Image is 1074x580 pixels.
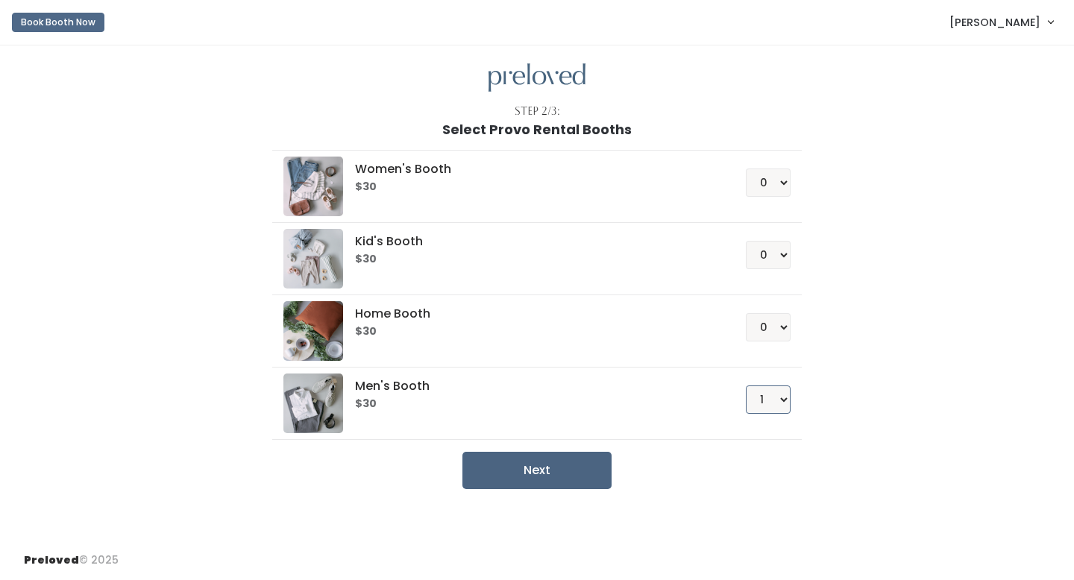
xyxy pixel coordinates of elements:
[24,540,119,568] div: © 2025
[442,122,632,137] h1: Select Provo Rental Booths
[462,452,612,489] button: Next
[355,181,709,193] h6: $30
[355,235,709,248] h5: Kid's Booth
[24,552,79,567] span: Preloved
[515,104,560,119] div: Step 2/3:
[283,301,343,361] img: preloved logo
[12,6,104,39] a: Book Booth Now
[949,14,1040,31] span: [PERSON_NAME]
[355,163,709,176] h5: Women's Booth
[355,326,709,338] h6: $30
[935,6,1068,38] a: [PERSON_NAME]
[355,253,709,265] h6: $30
[12,13,104,32] button: Book Booth Now
[355,398,709,410] h6: $30
[283,157,343,216] img: preloved logo
[355,307,709,321] h5: Home Booth
[355,379,709,393] h5: Men's Booth
[283,229,343,289] img: preloved logo
[489,63,585,92] img: preloved logo
[283,373,343,433] img: preloved logo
